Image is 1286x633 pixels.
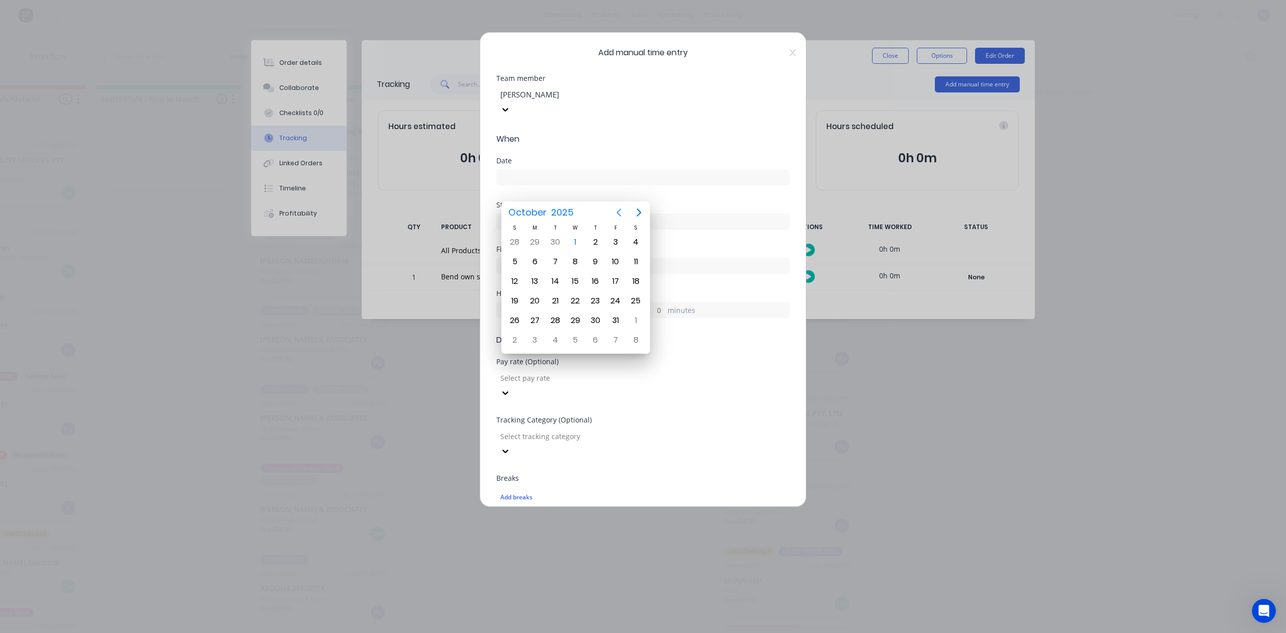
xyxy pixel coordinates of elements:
div: Friday, October 24, 2025 [608,293,623,308]
div: Date [496,157,790,164]
div: Sunday, October 19, 2025 [507,293,522,308]
div: T [585,224,605,232]
span: Add manual time entry [496,47,790,59]
div: Hours worked [496,290,790,297]
div: Tracking Category (Optional) [496,416,790,424]
div: Finish time [496,246,790,253]
button: Next page [629,202,649,223]
label: minutes [668,305,789,318]
button: October2025 [502,203,580,222]
div: Team member [496,75,790,82]
div: T [545,224,565,232]
div: Sunday, October 5, 2025 [507,254,522,269]
span: Details [496,334,790,346]
div: Friday, November 7, 2025 [608,333,623,348]
button: Previous page [609,202,629,223]
div: Pay rate (Optional) [496,358,790,365]
div: Sunday, October 26, 2025 [507,313,522,328]
div: Tuesday, September 30, 2025 [548,235,563,250]
div: Saturday, November 1, 2025 [628,313,644,328]
div: Friday, October 31, 2025 [608,313,623,328]
input: 0 [497,302,514,318]
div: Tuesday, October 14, 2025 [548,274,563,289]
div: Start time [496,201,790,208]
div: Saturday, October 4, 2025 [628,235,644,250]
div: Tuesday, October 28, 2025 [548,313,563,328]
iframe: Intercom live chat [1252,599,1276,623]
div: Sunday, November 2, 2025 [507,333,522,348]
div: Monday, September 29, 2025 [527,235,543,250]
div: W [565,224,585,232]
span: When [496,133,790,145]
div: S [505,224,525,232]
div: Tuesday, October 7, 2025 [548,254,563,269]
div: Thursday, October 9, 2025 [588,254,603,269]
div: Friday, October 17, 2025 [608,274,623,289]
div: Thursday, October 30, 2025 [588,313,603,328]
div: Wednesday, October 29, 2025 [568,313,583,328]
div: Saturday, October 11, 2025 [628,254,644,269]
div: Wednesday, October 22, 2025 [568,293,583,308]
div: Today, Wednesday, October 1, 2025 [568,235,583,250]
div: Monday, October 20, 2025 [527,293,543,308]
div: Tuesday, November 4, 2025 [548,333,563,348]
div: Thursday, October 16, 2025 [588,274,603,289]
div: Saturday, October 18, 2025 [628,274,644,289]
div: S [626,224,646,232]
div: Wednesday, November 5, 2025 [568,333,583,348]
span: October [506,203,549,222]
div: Thursday, October 2, 2025 [588,235,603,250]
div: Friday, October 3, 2025 [608,235,623,250]
div: Add breaks [500,491,786,504]
div: Thursday, October 23, 2025 [588,293,603,308]
div: Friday, October 10, 2025 [608,254,623,269]
div: Wednesday, October 8, 2025 [568,254,583,269]
div: Sunday, September 28, 2025 [507,235,522,250]
div: F [605,224,625,232]
input: 0 [648,302,665,318]
div: Monday, October 27, 2025 [527,313,543,328]
div: Sunday, October 12, 2025 [507,274,522,289]
div: Monday, October 6, 2025 [527,254,543,269]
div: Saturday, October 25, 2025 [628,293,644,308]
div: Wednesday, October 15, 2025 [568,274,583,289]
div: Monday, November 3, 2025 [527,333,543,348]
div: M [525,224,545,232]
div: Thursday, November 6, 2025 [588,333,603,348]
div: Monday, October 13, 2025 [527,274,543,289]
span: 2025 [549,203,576,222]
div: Breaks [496,475,790,482]
div: Tuesday, October 21, 2025 [548,293,563,308]
div: Saturday, November 8, 2025 [628,333,644,348]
